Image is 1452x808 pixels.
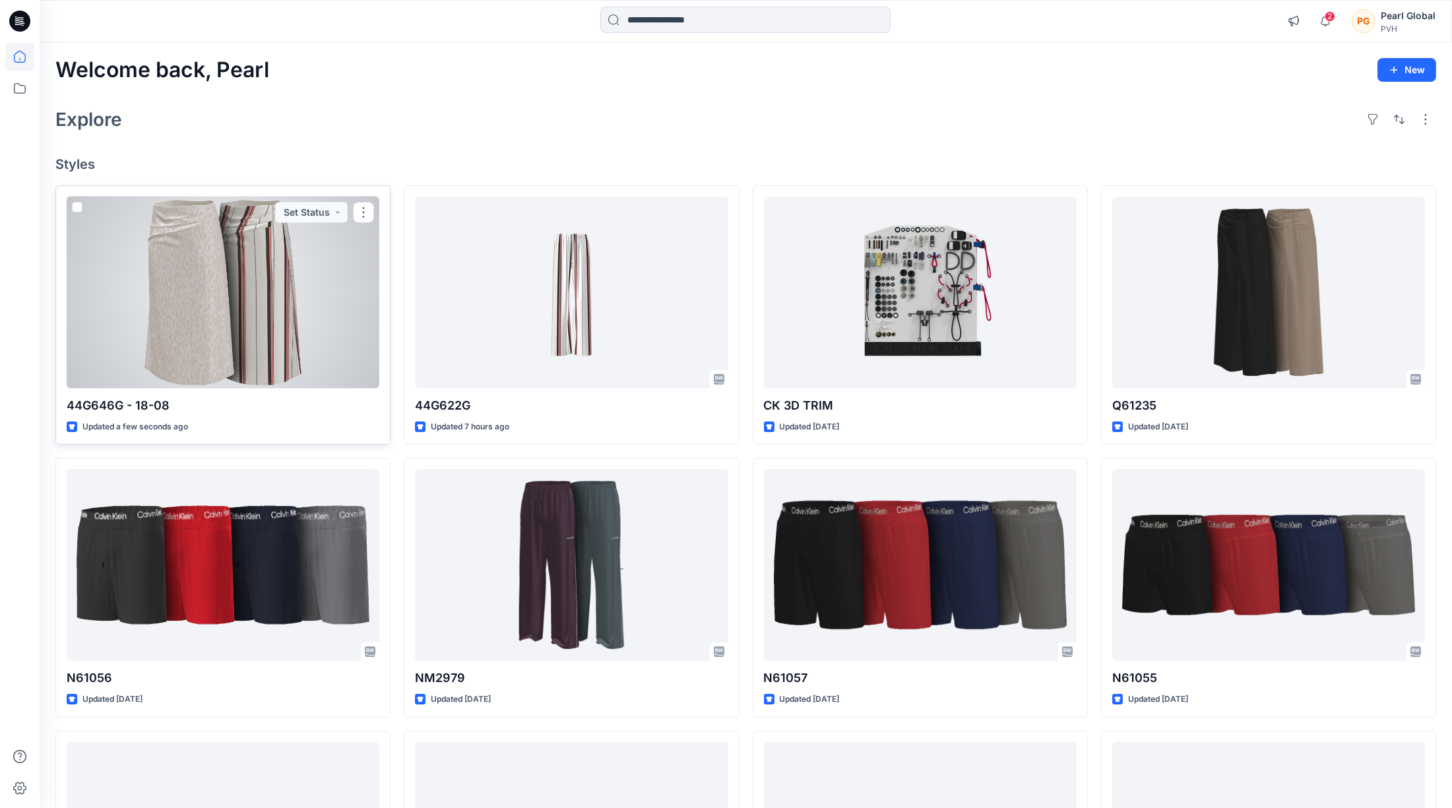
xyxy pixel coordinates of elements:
a: Q61235 [1112,197,1425,388]
div: PG [1352,9,1375,33]
p: NM2979 [415,669,728,687]
a: 44G622G [415,197,728,388]
p: N61057 [764,669,1077,687]
a: NM2979 [415,469,728,661]
p: Updated [DATE] [1128,420,1188,434]
p: Updated [DATE] [82,693,142,706]
p: Q61235 [1112,396,1425,415]
div: Pearl Global [1381,8,1436,24]
p: Updated 7 hours ago [431,420,509,434]
p: 44G646G - 18-08 [67,396,379,415]
a: CK 3D TRIM [764,197,1077,388]
p: N61056 [67,669,379,687]
h2: Explore [55,109,122,130]
p: Updated [DATE] [780,693,840,706]
a: N61056 [67,469,379,661]
p: 44G622G [415,396,728,415]
a: N61057 [764,469,1077,661]
h4: Styles [55,156,1436,172]
p: Updated [DATE] [780,420,840,434]
p: CK 3D TRIM [764,396,1077,415]
a: 44G646G - 18-08 [67,197,379,388]
h2: Welcome back, Pearl [55,58,269,82]
span: 2 [1325,11,1335,22]
div: PVH [1381,24,1436,34]
p: Updated [DATE] [1128,693,1188,706]
p: N61055 [1112,669,1425,687]
a: N61055 [1112,469,1425,661]
button: New [1377,58,1436,82]
p: Updated a few seconds ago [82,420,188,434]
p: Updated [DATE] [431,693,491,706]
